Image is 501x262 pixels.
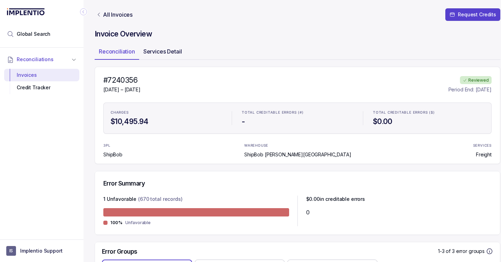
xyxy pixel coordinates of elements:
[103,144,121,148] p: 3PL
[17,31,50,38] span: Global Search
[476,151,492,158] p: Freight
[111,117,222,126] h4: $10,495.94
[10,69,74,81] div: Invoices
[20,247,63,254] p: Implentio Support
[438,248,456,255] p: 1-3 of 3
[139,46,186,60] li: Tab Services Detail
[369,106,488,131] li: Statistic TOTAL CREDITABLE ERRORS ($)
[143,47,182,56] p: Services Detail
[103,11,133,18] p: All Invoices
[460,76,492,84] div: Reviewed
[458,11,496,18] p: Request Credits
[456,248,485,255] p: error groups
[110,220,122,226] p: 100%
[111,110,129,115] p: CHARGES
[103,86,141,93] p: [DATE] – [DATE]
[17,56,54,63] span: Reconciliations
[306,196,365,204] p: $ 0.00 in creditable errors
[95,46,500,60] ul: Tab Group
[103,196,136,204] p: 1 Unfavorable
[99,47,135,56] p: Reconciliation
[103,75,141,85] h4: #7240356
[4,67,79,96] div: Reconciliations
[95,46,139,60] li: Tab Reconciliation
[244,144,268,148] p: WAREHOUSE
[79,8,88,16] div: Collapse Icon
[6,246,77,256] button: User initialsImplentio Support
[373,110,435,115] p: TOTAL CREDITABLE ERRORS ($)
[306,208,492,216] div: 0
[242,110,304,115] p: TOTAL CREDITABLE ERRORS (#)
[102,248,137,255] h5: Error Groups
[238,106,357,131] li: Statistic TOTAL CREDITABLE ERRORS (#)
[95,11,134,18] a: Link All Invoices
[103,151,122,158] p: ShipBob
[95,29,500,39] h4: Invoice Overview
[373,117,484,126] h4: $0.00
[448,86,492,93] p: Period End: [DATE]
[4,52,79,67] button: Reconciliations
[242,117,353,126] h4: -
[6,246,16,256] span: User initials
[244,151,351,158] p: ShipBob [PERSON_NAME][GEOGRAPHIC_DATA]
[473,144,492,148] p: SERVICES
[103,180,145,187] h5: Error Summary
[445,8,500,21] button: Request Credits
[125,219,151,226] p: Unfavorable
[138,196,182,204] p: (670 total records)
[103,103,492,134] ul: Statistic Highlights
[106,106,226,131] li: Statistic CHARGES
[10,81,74,94] div: Credit Tracker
